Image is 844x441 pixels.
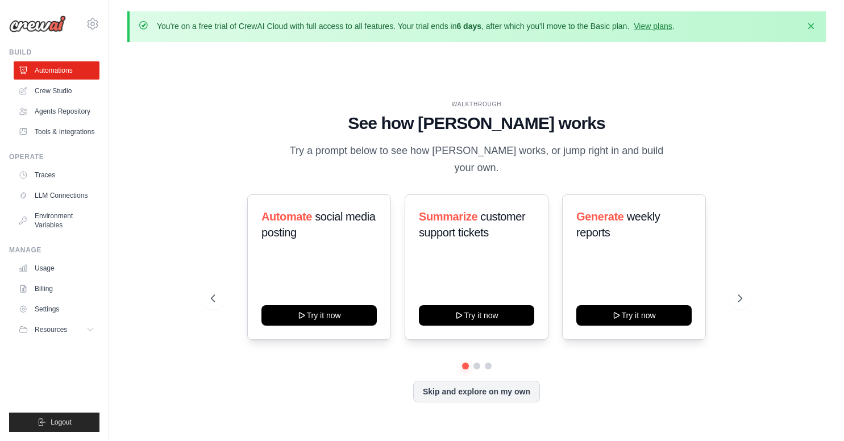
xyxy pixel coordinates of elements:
a: Agents Repository [14,102,99,120]
span: Logout [51,418,72,427]
h1: See how [PERSON_NAME] works [211,113,742,134]
a: Traces [14,166,99,184]
span: Summarize [419,210,477,223]
span: social media posting [261,210,376,239]
button: Try it now [576,305,692,326]
a: Crew Studio [14,82,99,100]
a: Automations [14,61,99,80]
div: Build [9,48,99,57]
p: You're on a free trial of CrewAI Cloud with full access to all features. Your trial ends in , aft... [157,20,675,32]
button: Resources [14,321,99,339]
a: LLM Connections [14,186,99,205]
strong: 6 days [456,22,481,31]
span: Generate [576,210,624,223]
span: Automate [261,210,312,223]
span: customer support tickets [419,210,525,239]
div: WALKTHROUGH [211,100,742,109]
a: Usage [14,259,99,277]
a: Settings [14,300,99,318]
p: Try a prompt below to see how [PERSON_NAME] works, or jump right in and build your own. [286,143,668,176]
a: Tools & Integrations [14,123,99,141]
a: Environment Variables [14,207,99,234]
a: View plans [634,22,672,31]
div: Manage [9,246,99,255]
button: Try it now [419,305,534,326]
span: weekly reports [576,210,660,239]
img: Logo [9,15,66,32]
div: Operate [9,152,99,161]
span: Resources [35,325,67,334]
a: Billing [14,280,99,298]
button: Logout [9,413,99,432]
button: Try it now [261,305,377,326]
button: Skip and explore on my own [413,381,540,402]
